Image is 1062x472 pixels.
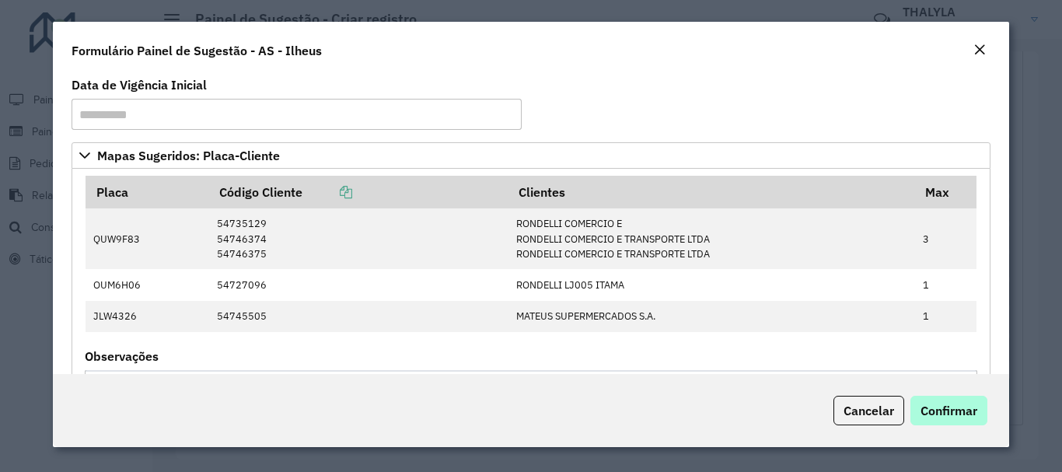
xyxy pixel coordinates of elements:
[914,176,976,208] th: Max
[914,208,976,269] td: 3
[86,208,209,269] td: QUW9F83
[86,269,209,300] td: OUM6H06
[973,44,986,56] em: Fechar
[72,142,990,169] a: Mapas Sugeridos: Placa-Cliente
[209,176,508,208] th: Código Cliente
[914,269,976,300] td: 1
[508,208,914,269] td: RONDELLI COMERCIO E RONDELLI COMERCIO E TRANSPORTE LTDA RONDELLI COMERCIO E TRANSPORTE LTDA
[833,396,904,425] button: Cancelar
[508,176,914,208] th: Clientes
[969,40,990,61] button: Close
[85,347,159,365] label: Observações
[844,403,894,418] span: Cancelar
[508,301,914,332] td: MATEUS SUPERMERCADOS S.A.
[302,184,352,200] a: Copiar
[72,41,322,60] h4: Formulário Painel de Sugestão - AS - Ilheus
[86,301,209,332] td: JLW4326
[914,301,976,332] td: 1
[86,176,209,208] th: Placa
[97,149,280,162] span: Mapas Sugeridos: Placa-Cliente
[209,269,508,300] td: 54727096
[209,301,508,332] td: 54745505
[209,208,508,269] td: 54735129 54746374 54746375
[72,75,207,94] label: Data de Vigência Inicial
[921,403,977,418] span: Confirmar
[910,396,987,425] button: Confirmar
[508,269,914,300] td: RONDELLI LJ005 ITAMA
